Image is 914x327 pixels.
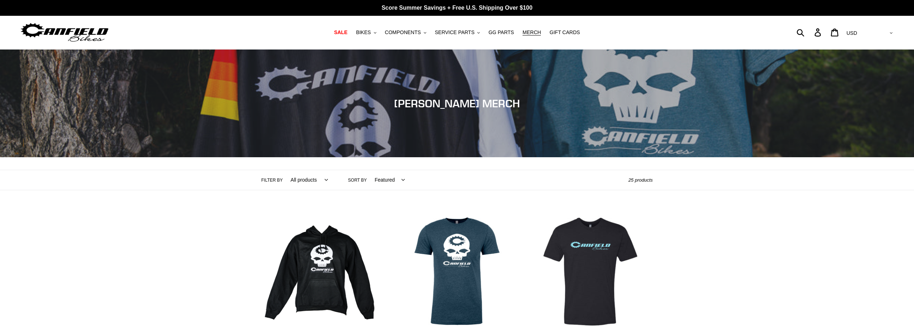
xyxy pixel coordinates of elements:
[334,29,347,36] span: SALE
[385,29,421,36] span: COMPONENTS
[519,28,544,37] a: MERCH
[330,28,351,37] a: SALE
[546,28,584,37] a: GIFT CARDS
[431,28,483,37] button: SERVICE PARTS
[523,29,541,36] span: MERCH
[435,29,474,36] span: SERVICE PARTS
[801,24,819,40] input: Search
[394,97,520,110] span: [PERSON_NAME] MERCH
[381,28,430,37] button: COMPONENTS
[488,29,514,36] span: GG PARTS
[356,29,371,36] span: BIKES
[348,177,367,183] label: Sort by
[20,21,110,44] img: Canfield Bikes
[628,177,653,183] span: 25 products
[485,28,518,37] a: GG PARTS
[261,177,283,183] label: Filter by
[549,29,580,36] span: GIFT CARDS
[352,28,380,37] button: BIKES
